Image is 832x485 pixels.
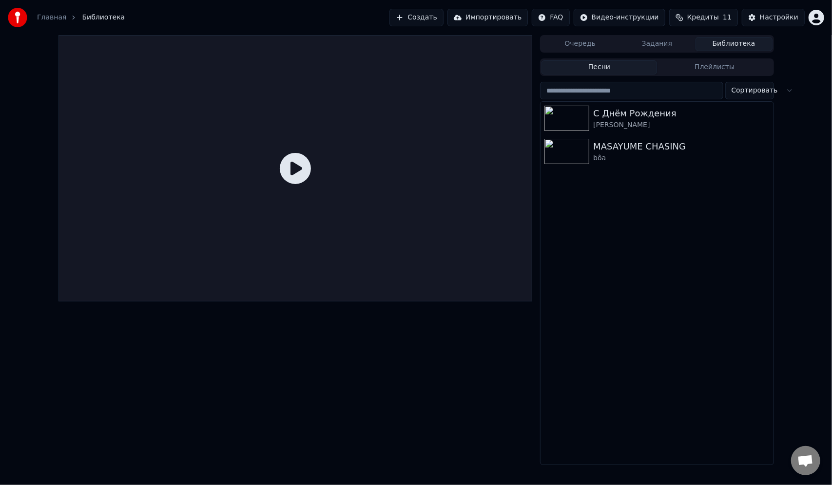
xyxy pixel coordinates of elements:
[791,446,820,475] div: Открытый чат
[532,9,569,26] button: FAQ
[593,120,769,130] div: [PERSON_NAME]
[687,13,719,22] span: Кредиты
[760,13,798,22] div: Настройки
[669,9,738,26] button: Кредиты11
[723,13,732,22] span: 11
[657,60,773,75] button: Плейлисты
[37,13,125,22] nav: breadcrumb
[593,107,769,120] div: С Днём Рождения
[542,60,657,75] button: Песни
[593,153,769,163] div: bôa
[742,9,805,26] button: Настройки
[619,37,696,51] button: Задания
[389,9,443,26] button: Создать
[696,37,773,51] button: Библиотека
[542,37,619,51] button: Очередь
[574,9,665,26] button: Видео-инструкции
[37,13,66,22] a: Главная
[593,140,769,153] div: MASAYUME CHASING
[82,13,125,22] span: Библиотека
[8,8,27,27] img: youka
[732,86,778,95] span: Сортировать
[447,9,528,26] button: Импортировать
